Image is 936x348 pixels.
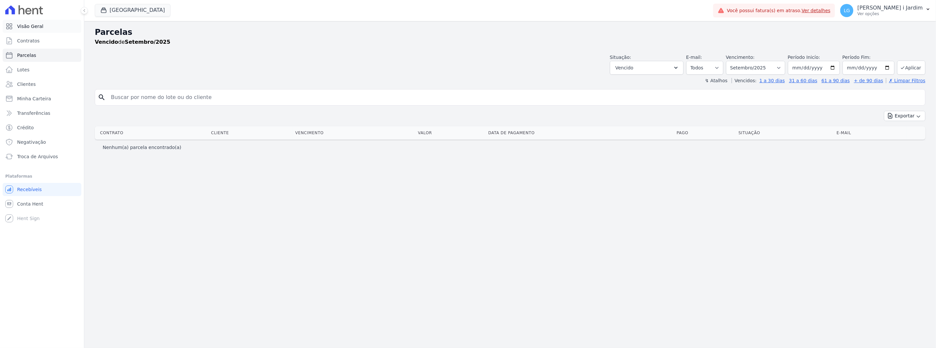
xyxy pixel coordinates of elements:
a: Lotes [3,63,81,76]
a: Transferências [3,107,81,120]
a: + de 90 dias [854,78,883,83]
label: ↯ Atalhos [705,78,727,83]
a: Parcelas [3,49,81,62]
i: search [98,93,106,101]
a: Visão Geral [3,20,81,33]
span: Transferências [17,110,50,116]
a: Minha Carteira [3,92,81,105]
span: Recebíveis [17,186,42,193]
div: Plataformas [5,172,79,180]
button: LG [PERSON_NAME] i Jardim Ver opções [835,1,936,20]
label: Vencimento: [726,55,755,60]
label: Vencidos: [732,78,757,83]
label: Situação: [610,55,631,60]
strong: Setembro/2025 [125,39,170,45]
label: Período Fim: [843,54,895,61]
th: Vencimento [293,126,415,139]
span: Parcelas [17,52,36,59]
a: Negativação [3,136,81,149]
button: Vencido [610,61,684,75]
th: Situação [736,126,834,139]
span: Lotes [17,66,30,73]
th: Contrato [95,126,208,139]
label: E-mail: [686,55,702,60]
a: ✗ Limpar Filtros [886,78,925,83]
p: Ver opções [857,11,923,16]
button: Exportar [884,111,925,121]
span: Contratos [17,37,39,44]
a: 1 a 30 dias [760,78,785,83]
a: Clientes [3,78,81,91]
button: [GEOGRAPHIC_DATA] [95,4,170,16]
th: Valor [415,126,486,139]
button: Aplicar [897,61,925,75]
a: Recebíveis [3,183,81,196]
span: Vencido [615,64,634,72]
span: Negativação [17,139,46,145]
p: Nenhum(a) parcela encontrado(a) [103,144,181,151]
label: Período Inicío: [788,55,820,60]
a: Troca de Arquivos [3,150,81,163]
p: de [95,38,170,46]
th: E-mail [834,126,906,139]
a: Crédito [3,121,81,134]
a: Conta Hent [3,197,81,211]
span: Você possui fatura(s) em atraso. [727,7,831,14]
input: Buscar por nome do lote ou do cliente [107,91,923,104]
a: Ver detalhes [802,8,831,13]
span: LG [844,8,850,13]
h2: Parcelas [95,26,925,38]
th: Cliente [208,126,293,139]
span: Visão Geral [17,23,43,30]
a: 31 a 60 dias [789,78,817,83]
span: Conta Hent [17,201,43,207]
span: Minha Carteira [17,95,51,102]
a: 61 a 90 dias [821,78,850,83]
th: Data de Pagamento [486,126,674,139]
span: Troca de Arquivos [17,153,58,160]
a: Contratos [3,34,81,47]
span: Clientes [17,81,36,87]
p: [PERSON_NAME] i Jardim [857,5,923,11]
strong: Vencido [95,39,118,45]
span: Crédito [17,124,34,131]
th: Pago [674,126,736,139]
